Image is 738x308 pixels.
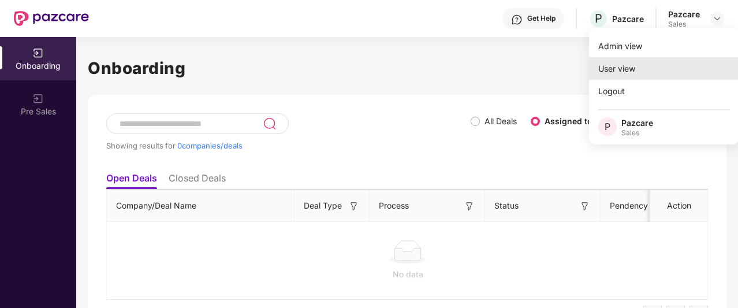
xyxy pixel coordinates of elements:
[610,199,661,212] span: Pendency On
[494,199,519,212] span: Status
[545,116,607,126] label: Assigned to me
[464,201,475,212] img: svg+xml;base64,PHN2ZyB3aWR0aD0iMTYiIGhlaWdodD0iMTYiIHZpZXdCb3g9IjAgMCAxNiAxNiIgZmlsbD0ibm9uZSIgeG...
[177,141,243,150] span: 0 companies/deals
[650,190,708,222] th: Action
[713,14,722,23] img: svg+xml;base64,PHN2ZyBpZD0iRHJvcGRvd24tMzJ4MzIiIHhtbG5zPSJodHRwOi8vd3d3LnczLm9yZy8yMDAwL3N2ZyIgd2...
[348,201,360,212] img: svg+xml;base64,PHN2ZyB3aWR0aD0iMTYiIGhlaWdodD0iMTYiIHZpZXdCb3g9IjAgMCAxNiAxNiIgZmlsbD0ibm9uZSIgeG...
[32,93,44,105] img: svg+xml;base64,PHN2ZyB3aWR0aD0iMjAiIGhlaWdodD0iMjAiIHZpZXdCb3g9IjAgMCAyMCAyMCIgZmlsbD0ibm9uZSIgeG...
[595,12,602,25] span: P
[605,120,610,133] span: P
[612,13,644,24] div: Pazcare
[668,20,700,29] div: Sales
[621,117,653,128] div: Pazcare
[668,9,700,20] div: Pazcare
[379,199,409,212] span: Process
[621,128,653,138] div: Sales
[579,201,591,212] img: svg+xml;base64,PHN2ZyB3aWR0aD0iMTYiIGhlaWdodD0iMTYiIHZpZXdCb3g9IjAgMCAxNiAxNiIgZmlsbD0ibm9uZSIgeG...
[32,47,44,59] img: svg+xml;base64,PHN2ZyB3aWR0aD0iMjAiIGhlaWdodD0iMjAiIHZpZXdCb3g9IjAgMCAyMCAyMCIgZmlsbD0ibm9uZSIgeG...
[14,11,89,26] img: New Pazcare Logo
[106,172,157,189] li: Open Deals
[527,14,556,23] div: Get Help
[263,117,276,131] img: svg+xml;base64,PHN2ZyB3aWR0aD0iMjQiIGhlaWdodD0iMjUiIHZpZXdCb3g9IjAgMCAyNCAyNSIgZmlsbD0ibm9uZSIgeG...
[304,199,342,212] span: Deal Type
[511,14,523,25] img: svg+xml;base64,PHN2ZyBpZD0iSGVscC0zMngzMiIgeG1sbnM9Imh0dHA6Ly93d3cudzMub3JnLzIwMDAvc3ZnIiB3aWR0aD...
[484,116,517,126] label: All Deals
[106,141,471,150] div: Showing results for
[116,268,699,281] div: No data
[88,55,726,81] h1: Onboarding
[169,172,226,189] li: Closed Deals
[107,190,295,222] th: Company/Deal Name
